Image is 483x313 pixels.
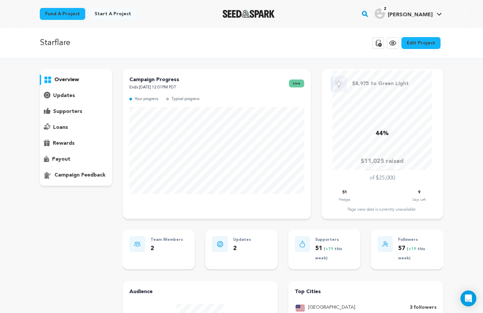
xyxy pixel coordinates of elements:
[129,76,179,84] p: Campaign Progress
[151,244,183,253] p: 2
[129,84,179,91] p: Ends [DATE] 12:01PM PDT
[40,170,112,181] button: campaign feedback
[408,247,417,251] span: +19
[40,75,112,85] button: overview
[401,37,441,49] a: Edit Project
[53,124,68,131] p: loans
[40,138,112,149] button: rewards
[54,171,105,179] p: campaign feedback
[151,236,183,244] p: Team Members
[375,8,433,19] div: Laura R.'s Profile
[398,247,425,261] span: ( this week)
[373,7,443,21] span: Laura R.'s Profile
[373,7,443,19] a: Laura R.'s Profile
[172,95,199,103] p: Typical progress
[53,139,75,147] p: rewards
[370,174,395,182] p: of $25,000
[460,290,476,306] div: Open Intercom Messenger
[40,122,112,133] button: loans
[129,288,271,296] h4: Audience
[398,244,437,263] p: 57
[295,288,437,296] h4: Top Cities
[388,12,433,18] span: [PERSON_NAME]
[342,189,347,196] p: 51
[308,304,355,312] p: [GEOGRAPHIC_DATA]
[53,92,75,100] p: updates
[412,196,426,203] p: Days Left
[315,247,342,261] span: ( this week)
[52,155,70,163] p: payout
[135,95,158,103] p: Your progress
[223,10,275,18] img: Seed&Spark Logo Dark Mode
[40,154,112,165] button: payout
[289,79,304,87] span: live
[325,247,334,251] span: +19
[89,8,136,20] a: Start a project
[410,304,437,312] p: 3 followers
[398,236,437,244] p: Followers
[223,10,275,18] a: Seed&Spark Homepage
[233,236,251,244] p: Updates
[40,8,85,20] a: Fund a project
[376,129,389,138] p: 44%
[233,244,251,253] p: 2
[339,196,350,203] p: Pledges
[328,207,437,212] div: Page view data is currently unavailable.
[375,8,385,19] img: user.png
[381,6,389,12] span: 2
[418,189,420,196] p: 9
[40,90,112,101] button: updates
[54,76,79,84] p: overview
[40,106,112,117] button: supporters
[53,108,82,116] p: supporters
[40,37,70,49] p: Starflare
[315,244,354,263] p: 51
[315,236,354,244] p: Supporters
